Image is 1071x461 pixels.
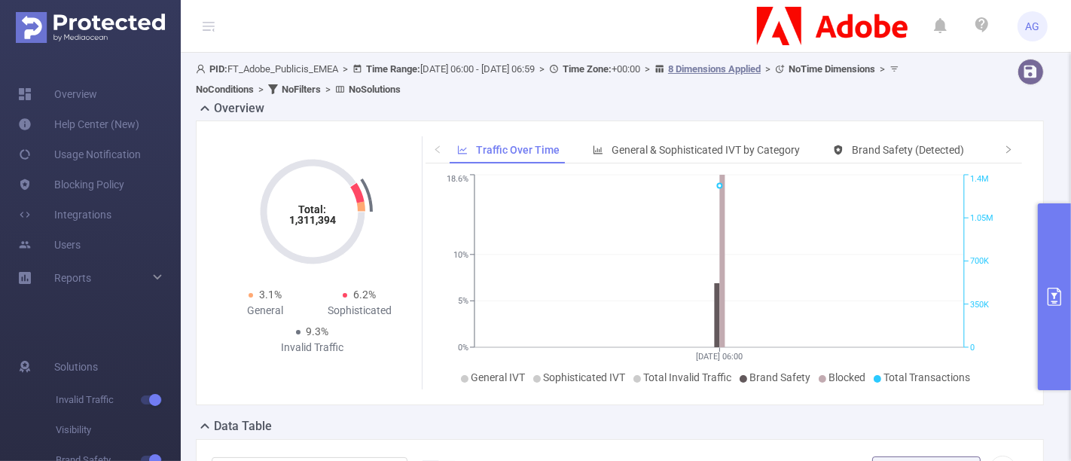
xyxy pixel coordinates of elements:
[829,371,866,383] span: Blocked
[313,303,407,319] div: Sophisticated
[852,144,964,156] span: Brand Safety (Detected)
[56,415,181,445] span: Visibility
[535,63,549,75] span: >
[453,250,468,260] tspan: 10%
[563,63,612,75] b: Time Zone:
[18,109,139,139] a: Help Center (New)
[54,272,91,284] span: Reports
[447,175,468,185] tspan: 18.6%
[457,145,468,155] i: icon: line-chart
[970,300,989,310] tspan: 350K
[644,371,732,383] span: Total Invalid Traffic
[970,257,989,267] tspan: 700K
[697,352,743,362] tspan: [DATE] 06:00
[56,385,181,415] span: Invalid Traffic
[54,263,91,293] a: Reports
[18,139,141,169] a: Usage Notification
[353,289,376,301] span: 6.2%
[761,63,775,75] span: >
[1026,11,1040,41] span: AG
[289,214,336,226] tspan: 1,311,394
[298,203,326,215] tspan: Total:
[750,371,811,383] span: Brand Safety
[970,343,975,353] tspan: 0
[54,352,98,382] span: Solutions
[476,144,560,156] span: Traffic Over Time
[196,84,254,95] b: No Conditions
[214,99,264,118] h2: Overview
[366,63,420,75] b: Time Range:
[349,84,401,95] b: No Solutions
[970,175,989,185] tspan: 1.4M
[18,200,111,230] a: Integrations
[1004,145,1013,154] i: icon: right
[471,371,526,383] span: General IVT
[259,289,282,301] span: 3.1%
[593,145,603,155] i: icon: bar-chart
[18,79,97,109] a: Overview
[433,145,442,154] i: icon: left
[254,84,268,95] span: >
[875,63,889,75] span: >
[196,63,903,95] span: FT_Adobe_Publicis_EMEA [DATE] 06:00 - [DATE] 06:59 +00:00
[458,297,468,307] tspan: 5%
[18,169,124,200] a: Blocking Policy
[196,64,209,74] i: icon: user
[16,12,165,43] img: Protected Media
[282,84,321,95] b: No Filters
[209,63,227,75] b: PID:
[307,325,329,337] span: 9.3%
[218,303,313,319] div: General
[321,84,335,95] span: >
[338,63,352,75] span: >
[18,230,81,260] a: Users
[789,63,875,75] b: No Time Dimensions
[544,371,626,383] span: Sophisticated IVT
[214,417,272,435] h2: Data Table
[458,343,468,353] tspan: 0%
[612,144,800,156] span: General & Sophisticated IVT by Category
[884,371,971,383] span: Total Transactions
[265,340,360,356] div: Invalid Traffic
[640,63,654,75] span: >
[668,63,761,75] u: 8 Dimensions Applied
[970,213,993,223] tspan: 1.05M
